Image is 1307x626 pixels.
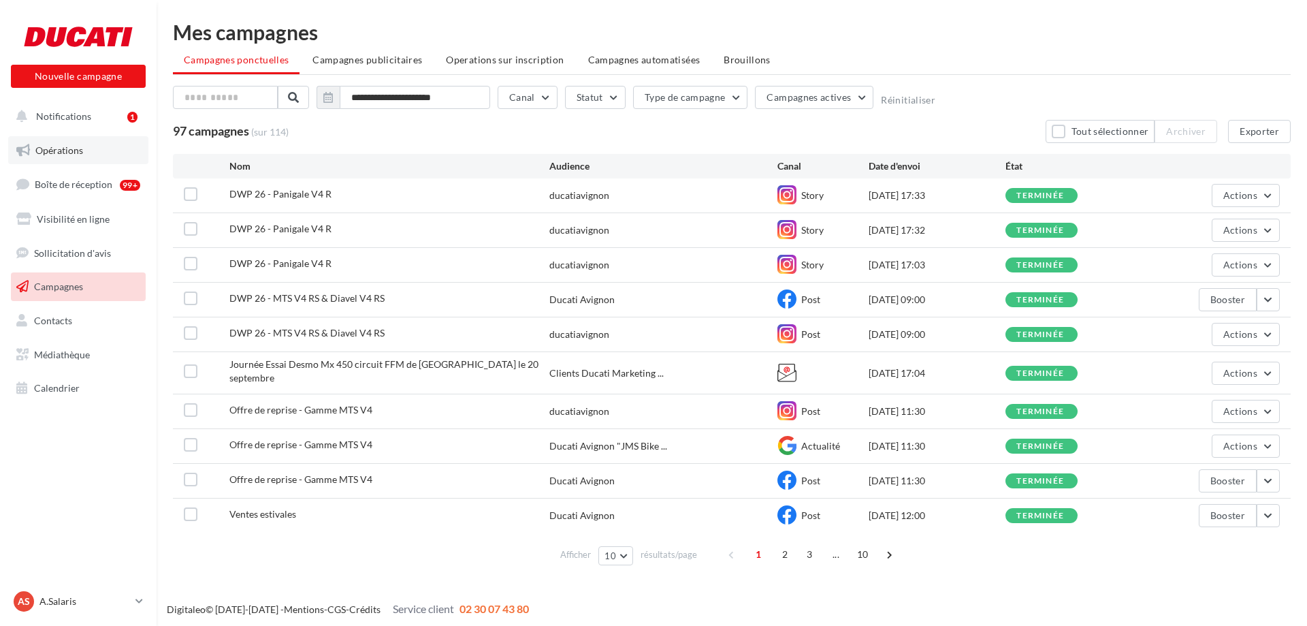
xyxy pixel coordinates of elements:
span: (sur 114) [251,125,289,139]
div: Canal [777,159,869,173]
div: terminée [1016,369,1064,378]
a: AS A.Salaris [11,589,146,614]
span: Actions [1223,367,1257,379]
span: Story [801,189,824,201]
span: Actions [1223,328,1257,340]
span: Ventes estivales [229,508,296,520]
span: Operations sur inscription [446,54,564,65]
span: Actions [1223,224,1257,236]
div: terminée [1016,407,1064,416]
div: Date d'envoi [869,159,1005,173]
span: Post [801,328,820,340]
div: [DATE] 09:00 [869,293,1005,307]
span: 3 [798,544,820,565]
div: [DATE] 11:30 [869,474,1005,488]
button: Booster [1199,469,1257,492]
span: Post [801,475,820,486]
button: Type de campagne [633,86,748,109]
button: Actions [1212,400,1280,423]
div: terminée [1016,261,1064,270]
span: Offre de reprise - Gamme MTS V4 [229,439,372,450]
div: ducatiavignon [549,223,609,237]
div: terminée [1016,226,1064,235]
span: 10 [852,544,874,565]
span: Campagnes publicitaires [312,54,422,65]
span: 2 [774,544,796,565]
span: Ducati Avignon "JMS Bike ... [549,439,667,453]
button: Campagnes actives [755,86,873,109]
button: Tout sélectionner [1046,120,1155,143]
button: 10 [598,546,633,565]
span: © [DATE]-[DATE] - - - [167,604,529,615]
span: DWP 26 - MTS V4 RS & Diavel V4 RS [229,327,385,339]
a: Crédits [349,604,381,615]
span: Post [801,510,820,521]
span: Médiathèque [34,349,90,360]
button: Exporter [1228,120,1291,143]
a: Digitaleo [167,604,206,615]
span: Service client [393,602,454,615]
a: Médiathèque [8,341,148,369]
div: terminée [1016,330,1064,339]
div: [DATE] 11:30 [869,439,1005,453]
button: Canal [498,86,558,109]
div: ducatiavignon [549,258,609,272]
span: Post [801,405,820,417]
a: Opérations [8,136,148,165]
span: Story [801,259,824,270]
div: État [1005,159,1142,173]
a: Sollicitation d'avis [8,239,148,268]
span: 02 30 07 43 80 [459,602,529,615]
button: Actions [1212,323,1280,346]
span: Contacts [34,315,72,326]
span: Offre de reprise - Gamme MTS V4 [229,404,372,416]
span: DWP 26 - Panigale V4 R [229,188,332,200]
div: Ducati Avignon [549,293,615,307]
span: Visibilité en ligne [37,213,110,225]
span: Post [801,294,820,305]
a: Contacts [8,307,148,335]
span: Offre de reprise - Gamme MTS V4 [229,473,372,485]
span: DWP 26 - Panigale V4 R [229,257,332,269]
div: terminée [1016,442,1064,451]
span: Campagnes actives [767,91,851,103]
span: Afficher [560,548,591,561]
span: Boîte de réception [35,178,112,190]
span: Actions [1223,259,1257,270]
div: [DATE] 17:04 [869,366,1005,380]
a: Mentions [284,604,324,615]
div: [DATE] 17:32 [869,223,1005,237]
span: Actions [1223,440,1257,452]
button: Actions [1212,253,1280,277]
span: Sollicitation d'avis [34,247,111,258]
span: Clients Ducati Marketing ... [549,366,664,380]
span: Opérations [35,144,83,156]
span: 1 [747,544,769,565]
div: Nom [229,159,549,173]
span: Brouillons [724,54,771,65]
button: Statut [565,86,626,109]
div: terminée [1016,191,1064,200]
div: ducatiavignon [549,328,609,341]
a: Boîte de réception99+ [8,170,148,199]
a: Campagnes [8,272,148,301]
div: terminée [1016,477,1064,486]
div: [DATE] 17:03 [869,258,1005,272]
span: ... [825,544,847,565]
button: Actions [1212,219,1280,242]
div: terminée [1016,512,1064,520]
button: Actions [1212,184,1280,207]
span: DWP 26 - Panigale V4 R [229,223,332,234]
span: Actions [1223,189,1257,201]
div: ducatiavignon [549,405,609,418]
div: ducatiavignon [549,189,609,202]
span: AS [18,595,30,608]
button: Nouvelle campagne [11,65,146,88]
span: Actualité [801,440,840,452]
button: Actions [1212,362,1280,385]
span: Actions [1223,405,1257,417]
button: Actions [1212,435,1280,458]
button: Booster [1199,504,1257,527]
a: CGS [327,604,346,615]
span: Calendrier [34,382,80,394]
